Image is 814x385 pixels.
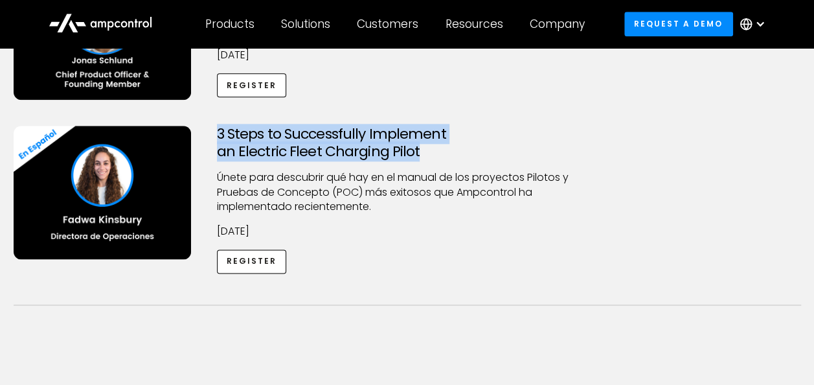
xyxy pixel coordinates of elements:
div: Company [530,17,585,31]
div: Solutions [281,17,330,31]
p: [DATE] [217,224,598,239]
h3: 3 Steps to Successfully Implement an Electric Fleet Charging Pilot [217,126,598,160]
a: Register [217,73,287,97]
a: Register [217,250,287,274]
div: Customers [357,17,418,31]
div: Products [205,17,254,31]
div: Resources [445,17,503,31]
p: [DATE] [217,48,598,62]
p: Únete para descubrir qué hay en el manual de los proyectos Pilotos y Pruebas de Concepto (POC) má... [217,170,598,214]
a: Request a demo [624,12,733,36]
